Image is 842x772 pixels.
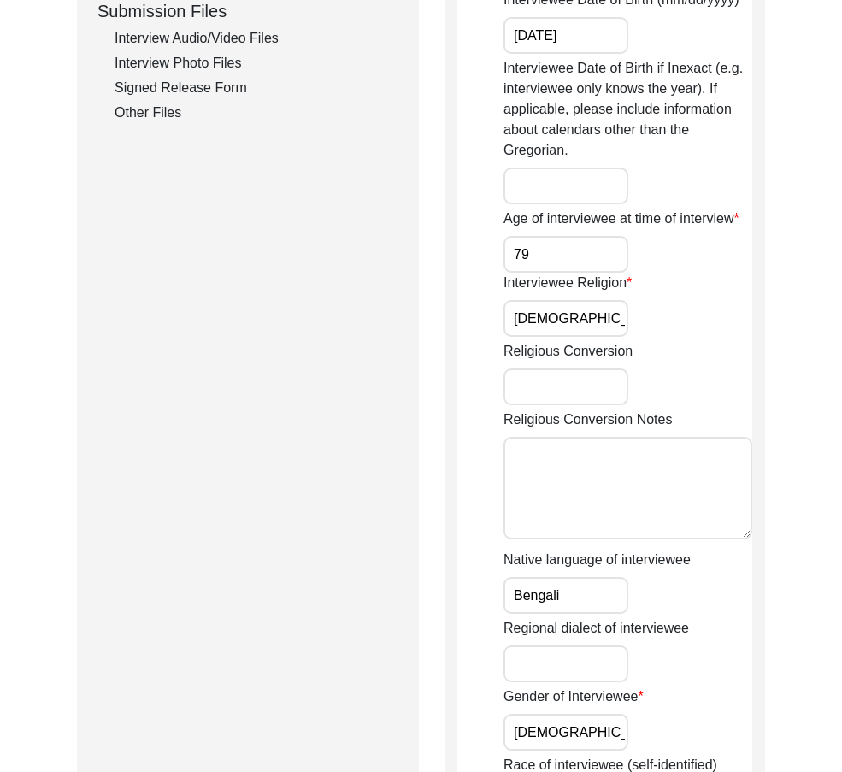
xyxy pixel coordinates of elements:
div: Other Files [115,103,398,123]
label: Interviewee Date of Birth if Inexact (e.g. interviewee only knows the year). If applicable, pleas... [503,58,752,161]
label: Religious Conversion [503,341,633,362]
label: Interviewee Religion [503,273,632,293]
div: Interview Photo Files [115,53,398,74]
label: Gender of Interviewee [503,687,644,707]
label: Regional dialect of interviewee [503,618,689,639]
label: Age of interviewee at time of interview [503,209,739,229]
div: Signed Release Form [115,78,398,98]
label: Native language of interviewee [503,550,691,570]
label: Religious Conversion Notes [503,410,672,430]
div: Interview Audio/Video Files [115,28,398,49]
